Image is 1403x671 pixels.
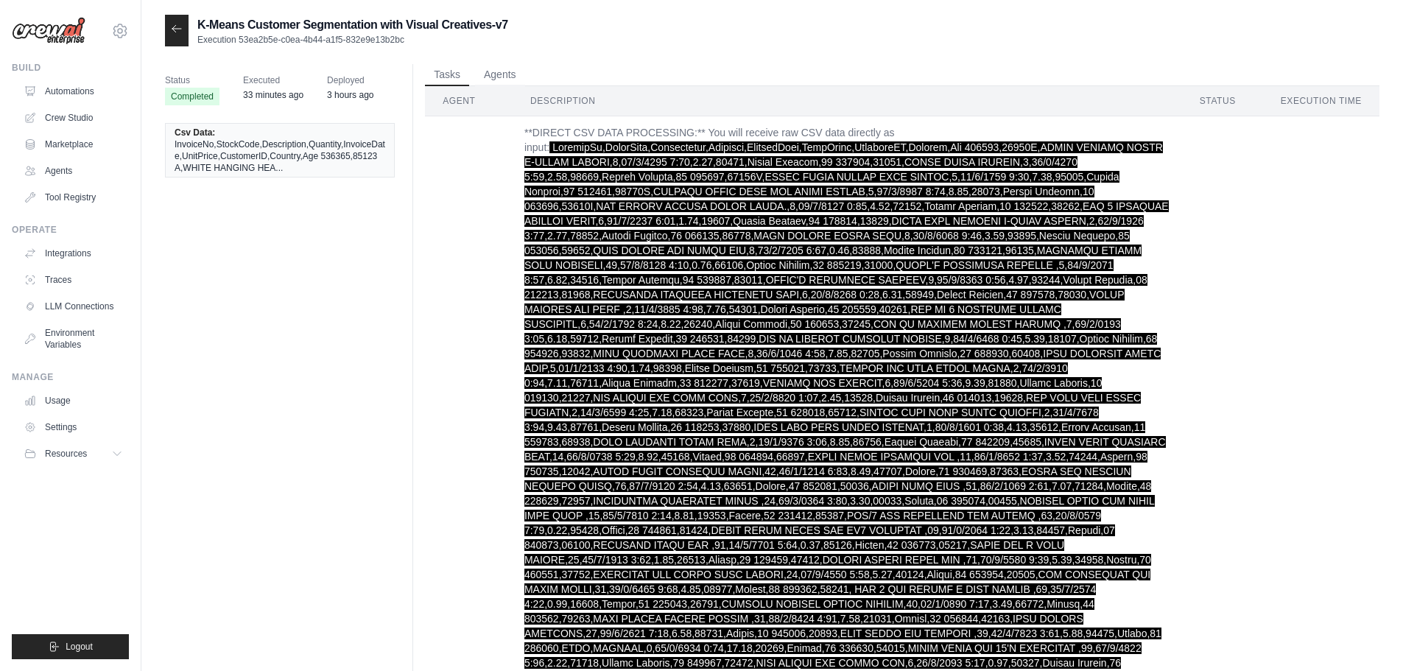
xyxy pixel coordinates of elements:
[165,73,219,88] span: Status
[175,138,385,174] span: InvoiceNo,StockCode,Description,Quantity,InvoiceDate,UnitPrice,CustomerID,Country,Age 536365,8512...
[475,64,525,86] button: Agents
[1263,86,1379,116] th: Execution Time
[18,80,129,103] a: Automations
[175,127,215,138] span: Csv Data:
[12,62,129,74] div: Build
[18,159,129,183] a: Agents
[12,224,129,236] div: Operate
[425,64,469,86] button: Tasks
[18,133,129,156] a: Marketplace
[12,634,129,659] button: Logout
[66,641,93,653] span: Logout
[327,90,373,100] time: September 16, 2025 at 13:34 IST
[18,295,129,318] a: LLM Connections
[327,73,373,88] span: Deployed
[243,73,303,88] span: Executed
[18,321,129,356] a: Environment Variables
[197,34,508,46] p: Execution 53ea2b5e-c0ea-4b44-a1f5-832e9e13b2bc
[425,86,513,116] th: Agent
[165,88,219,105] span: Completed
[18,442,129,466] button: Resources
[45,448,87,460] span: Resources
[1182,86,1263,116] th: Status
[18,242,129,265] a: Integrations
[197,16,508,34] h2: K-Means Customer Segmentation with Visual Creatives-v7
[18,389,129,412] a: Usage
[18,268,129,292] a: Traces
[12,371,129,383] div: Manage
[18,106,129,130] a: Crew Studio
[18,415,129,439] a: Settings
[12,17,85,45] img: Logo
[18,186,129,209] a: Tool Registry
[243,90,303,100] time: September 16, 2025 at 16:17 IST
[513,86,1182,116] th: Description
